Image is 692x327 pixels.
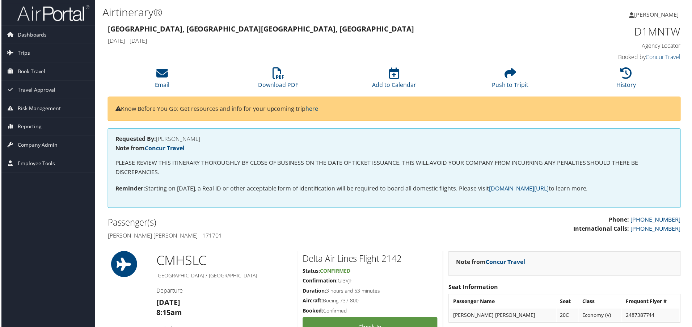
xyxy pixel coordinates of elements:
[486,259,526,267] a: Concur Travel
[156,309,181,319] strong: 8:15am
[16,44,29,62] span: Trips
[258,72,298,89] a: Download PDF
[303,278,338,285] strong: Confirmation:
[636,11,680,18] span: [PERSON_NAME]
[624,310,681,323] td: 2487387744
[114,145,184,153] strong: Note from
[632,217,682,225] a: [PHONE_NUMBER]
[450,310,557,323] td: [PERSON_NAME] [PERSON_NAME]
[610,217,630,225] strong: Phone:
[101,5,492,20] h1: Airtinerary®
[457,259,526,267] strong: Note from
[450,296,557,309] th: Passenger Name
[558,310,579,323] td: 20C
[580,310,623,323] td: Economy (V)
[16,137,56,155] span: Company Admin
[647,53,682,61] a: Concur Travel
[630,4,688,25] a: [PERSON_NAME]
[144,145,184,153] a: Concur Travel
[16,5,88,22] img: airportal-logo.png
[303,289,326,295] strong: Duration:
[16,81,54,99] span: Travel Approval
[156,299,180,309] strong: [DATE]
[303,278,438,286] h5: GI3VJF
[114,137,675,142] h4: [PERSON_NAME]
[107,232,389,240] h4: [PERSON_NAME] [PERSON_NAME] - 171701
[156,252,291,271] h1: CMH SLC
[156,273,291,281] h5: [GEOGRAPHIC_DATA] / [GEOGRAPHIC_DATA]
[114,135,155,143] strong: Requested By:
[624,296,681,309] th: Frequent Flyer #
[16,118,40,136] span: Reporting
[156,288,291,296] h4: Departure
[114,185,144,193] strong: Reminder:
[547,53,682,61] h4: Booked by
[107,217,389,230] h2: Passenger(s)
[303,289,438,296] h5: 3 hours and 53 minutes
[558,296,579,309] th: Seat
[547,24,682,39] h1: D1MNTW
[114,185,675,194] p: Starting on [DATE], a Real ID or other acceptable form of identification will be required to boar...
[320,269,350,276] span: Confirmed
[449,284,499,292] strong: Seat Information
[372,72,417,89] a: Add to Calendar
[114,159,675,177] p: PLEASE REVIEW THIS ITINERARY THOROUGHLY BY CLOSE OF BUSINESS ON THE DATE OF TICKET ISSUANCE. THIS...
[16,100,60,118] span: Risk Management
[632,226,682,234] a: [PHONE_NUMBER]
[154,72,169,89] a: Email
[303,253,438,266] h2: Delta Air Lines Flight 2142
[16,26,46,44] span: Dashboards
[16,155,54,173] span: Employee Tools
[107,24,414,34] strong: [GEOGRAPHIC_DATA], [GEOGRAPHIC_DATA] [GEOGRAPHIC_DATA], [GEOGRAPHIC_DATA]
[490,185,550,193] a: [DOMAIN_NAME][URL]
[303,298,323,305] strong: Aircraft:
[303,309,323,315] strong: Booked:
[618,72,638,89] a: History
[303,309,438,316] h5: Confirmed
[574,226,630,234] strong: International Calls:
[303,269,320,276] strong: Status:
[305,105,318,113] a: here
[107,37,536,45] h4: [DATE] - [DATE]
[493,72,529,89] a: Push to Tripit
[114,105,675,114] p: Know Before You Go: Get resources and info for your upcoming trip
[580,296,623,309] th: Class
[303,298,438,306] h5: Boeing 737-800
[547,42,682,50] h4: Agency Locator
[16,63,44,81] span: Book Travel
